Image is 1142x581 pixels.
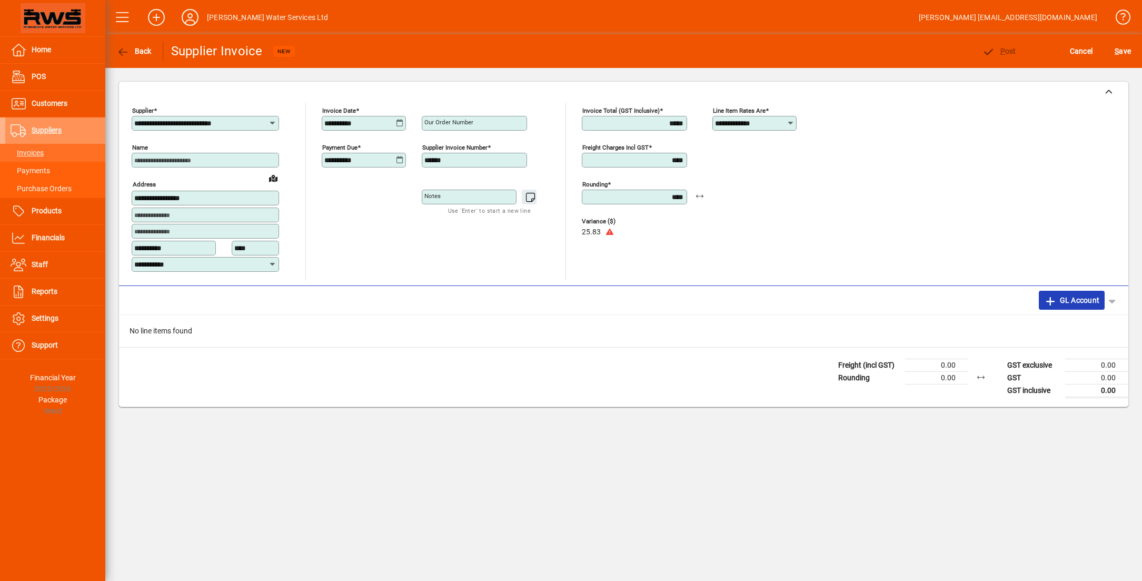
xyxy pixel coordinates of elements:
[11,149,44,157] span: Invoices
[32,45,51,54] span: Home
[582,144,649,151] mat-label: Freight charges incl GST
[5,180,105,198] a: Purchase Orders
[132,144,148,151] mat-label: Name
[5,64,105,90] a: POS
[982,47,1016,55] span: ost
[119,315,1128,347] div: No line items found
[30,373,76,382] span: Financial Year
[5,332,105,359] a: Support
[1039,291,1105,310] button: GL Account
[919,9,1097,26] div: [PERSON_NAME] [EMAIL_ADDRESS][DOMAIN_NAME]
[207,9,329,26] div: [PERSON_NAME] Water Services Ltd
[132,107,154,114] mat-label: Supplier
[979,42,1019,61] button: Post
[1115,43,1131,60] span: ave
[1002,359,1065,371] td: GST exclusive
[32,206,62,215] span: Products
[1065,371,1128,384] td: 0.00
[5,279,105,305] a: Reports
[422,144,488,151] mat-label: Supplier invoice number
[5,225,105,251] a: Financials
[32,260,48,269] span: Staff
[833,359,905,371] td: Freight (incl GST)
[1067,42,1096,61] button: Cancel
[1112,42,1134,61] button: Save
[140,8,173,27] button: Add
[1065,359,1128,371] td: 0.00
[322,144,358,151] mat-label: Payment due
[1044,292,1099,309] span: GL Account
[5,144,105,162] a: Invoices
[582,218,645,225] span: Variance ($)
[833,371,905,384] td: Rounding
[1002,384,1065,397] td: GST inclusive
[322,107,356,114] mat-label: Invoice date
[424,192,441,200] mat-label: Notes
[1108,2,1129,36] a: Knowledge Base
[905,359,968,371] td: 0.00
[32,126,62,134] span: Suppliers
[905,371,968,384] td: 0.00
[1000,47,1005,55] span: P
[582,107,660,114] mat-label: Invoice Total (GST inclusive)
[424,119,473,126] mat-label: Our order number
[265,170,282,186] a: View on map
[32,314,58,322] span: Settings
[114,42,154,61] button: Back
[5,162,105,180] a: Payments
[5,91,105,117] a: Customers
[5,37,105,63] a: Home
[171,43,263,60] div: Supplier Invoice
[713,107,766,114] mat-label: Line item rates are
[277,48,291,55] span: NEW
[173,8,207,27] button: Profile
[5,306,105,332] a: Settings
[1002,371,1065,384] td: GST
[32,341,58,349] span: Support
[5,252,105,278] a: Staff
[5,198,105,224] a: Products
[32,99,67,107] span: Customers
[105,42,163,61] app-page-header-button: Back
[448,204,531,216] mat-hint: Use 'Enter' to start a new line
[1070,43,1093,60] span: Cancel
[11,184,72,193] span: Purchase Orders
[38,396,67,404] span: Package
[582,228,601,237] span: 25.83
[32,233,65,242] span: Financials
[582,181,608,188] mat-label: Rounding
[116,47,152,55] span: Back
[32,72,46,81] span: POS
[1115,47,1119,55] span: S
[1065,384,1128,397] td: 0.00
[11,166,50,175] span: Payments
[32,287,57,296] span: Reports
